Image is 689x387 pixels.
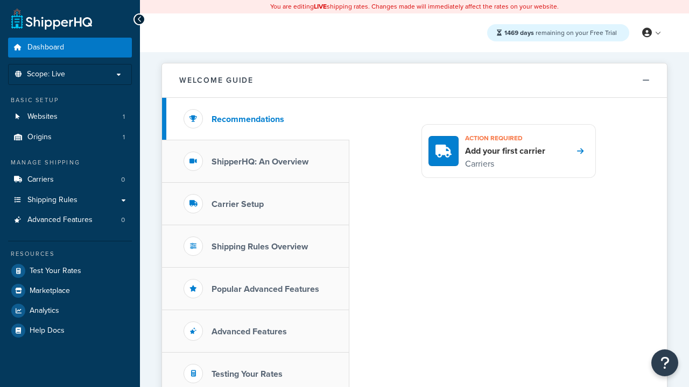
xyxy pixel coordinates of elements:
[8,190,132,210] a: Shipping Rules
[212,199,264,209] h3: Carrier Setup
[30,306,59,316] span: Analytics
[30,326,65,335] span: Help Docs
[504,28,534,38] strong: 1469 days
[212,284,319,294] h3: Popular Advanced Features
[8,210,132,230] li: Advanced Features
[162,63,667,98] button: Welcome Guide
[212,369,283,379] h3: Testing Your Rates
[121,216,125,225] span: 0
[27,175,54,184] span: Carriers
[8,249,132,259] div: Resources
[504,28,617,38] span: remaining on your Free Trial
[27,133,52,142] span: Origins
[8,127,132,147] li: Origins
[212,157,308,167] h3: ShipperHQ: An Overview
[465,157,545,171] p: Carriers
[212,114,284,124] h3: Recommendations
[8,301,132,320] a: Analytics
[123,112,125,121] span: 1
[8,170,132,190] a: Carriers0
[8,38,132,58] a: Dashboard
[212,327,287,336] h3: Advanced Features
[27,70,65,79] span: Scope: Live
[8,107,132,127] li: Websites
[123,133,125,142] span: 1
[27,43,64,52] span: Dashboard
[8,127,132,147] a: Origins1
[27,196,78,205] span: Shipping Rules
[30,267,81,276] span: Test Your Rates
[465,145,545,157] h4: Add your first carrier
[212,242,308,252] h3: Shipping Rules Overview
[8,96,132,105] div: Basic Setup
[8,210,132,230] a: Advanced Features0
[27,216,93,225] span: Advanced Features
[8,281,132,300] a: Marketplace
[651,349,678,376] button: Open Resource Center
[8,261,132,281] a: Test Your Rates
[8,107,132,127] a: Websites1
[8,158,132,167] div: Manage Shipping
[8,321,132,340] a: Help Docs
[30,286,70,296] span: Marketplace
[8,170,132,190] li: Carriers
[465,131,545,145] h3: Action required
[27,112,58,121] span: Websites
[179,76,254,84] h2: Welcome Guide
[121,175,125,184] span: 0
[314,2,327,11] b: LIVE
